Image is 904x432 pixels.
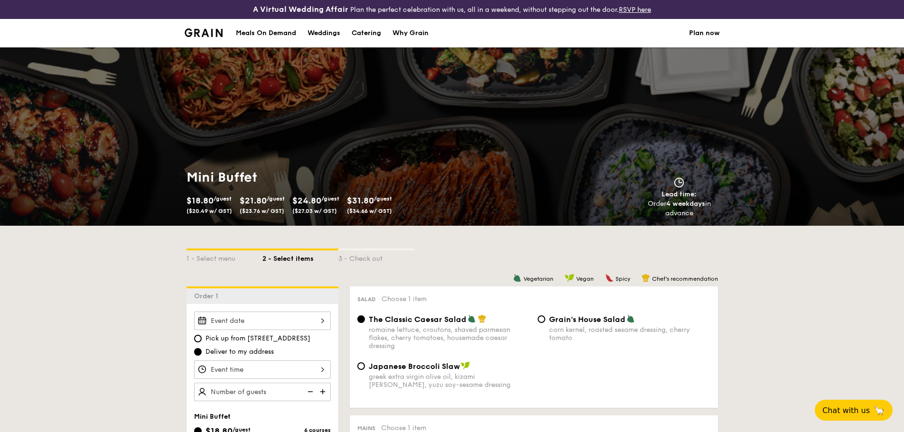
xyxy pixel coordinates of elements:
[357,425,375,432] span: Mains
[338,250,414,264] div: 3 - Check out
[369,326,530,350] div: romaine lettuce, croutons, shaved parmesan flakes, cherry tomatoes, housemade caesar dressing
[194,360,331,379] input: Event time
[815,400,893,421] button: Chat with us🦙
[308,19,340,47] div: Weddings
[214,195,232,202] span: /guest
[689,19,720,47] a: Plan now
[186,250,262,264] div: 1 - Select menu
[369,362,460,371] span: Japanese Broccoli Slaw
[642,274,650,282] img: icon-chef-hat.a58ddaea.svg
[186,208,232,214] span: ($20.49 w/ GST)
[874,405,885,416] span: 🦙
[321,195,339,202] span: /guest
[236,19,296,47] div: Meals On Demand
[619,6,651,14] a: RSVP here
[822,406,870,415] span: Chat with us
[194,413,231,421] span: Mini Buffet
[467,314,476,323] img: icon-vegetarian.fe4039eb.svg
[565,274,574,282] img: icon-vegan.f8ff3823.svg
[292,195,321,206] span: $24.80
[523,276,553,282] span: Vegetarian
[513,274,522,282] img: icon-vegetarian.fe4039eb.svg
[576,276,594,282] span: Vegan
[194,312,331,330] input: Event date
[549,315,625,324] span: Grain's House Salad
[478,314,486,323] img: icon-chef-hat.a58ddaea.svg
[369,315,466,324] span: The Classic Caesar Salad
[347,208,392,214] span: ($34.66 w/ GST)
[185,28,223,37] img: Grain
[346,19,387,47] a: Catering
[615,276,630,282] span: Spicy
[240,195,267,206] span: $21.80
[387,19,434,47] a: Why Grain
[672,177,686,188] img: icon-clock.2db775ea.svg
[194,292,222,300] span: Order 1
[302,383,317,401] img: icon-reduce.1d2dbef1.svg
[262,250,338,264] div: 2 - Select items
[392,19,429,47] div: Why Grain
[205,347,274,357] span: Deliver to my address
[549,326,710,342] div: corn kernel, roasted sesame dressing, cherry tomato
[357,296,376,303] span: Salad
[461,361,470,370] img: icon-vegan.f8ff3823.svg
[194,335,202,342] input: Pick up from [STREET_ADDRESS]
[230,19,302,47] a: Meals On Demand
[626,314,635,323] img: icon-vegetarian.fe4039eb.svg
[662,190,697,198] span: Lead time:
[240,208,284,214] span: ($23.76 w/ GST)
[605,274,614,282] img: icon-spicy.37a8142b.svg
[194,383,331,401] input: Number of guests
[186,195,214,206] span: $18.80
[369,373,530,389] div: greek extra virgin olive oil, kizami [PERSON_NAME], yuzu soy-sesame dressing
[538,315,545,323] input: Grain's House Saladcorn kernel, roasted sesame dressing, cherry tomato
[357,362,365,370] input: Japanese Broccoli Slawgreek extra virgin olive oil, kizami [PERSON_NAME], yuzu soy-sesame dressing
[292,208,337,214] span: ($27.03 w/ GST)
[186,169,448,186] h1: Mini Buffet
[652,276,718,282] span: Chef's recommendation
[382,295,427,303] span: Choose 1 item
[666,200,705,208] strong: 4 weekdays
[637,199,722,218] div: Order in advance
[267,195,285,202] span: /guest
[317,383,331,401] img: icon-add.58712e84.svg
[352,19,381,47] div: Catering
[253,4,348,15] h4: A Virtual Wedding Affair
[374,195,392,202] span: /guest
[347,195,374,206] span: $31.80
[194,348,202,356] input: Deliver to my address
[205,334,310,343] span: Pick up from [STREET_ADDRESS]
[381,424,426,432] span: Choose 1 item
[302,19,346,47] a: Weddings
[357,315,365,323] input: The Classic Caesar Saladromaine lettuce, croutons, shaved parmesan flakes, cherry tomatoes, house...
[185,28,223,37] a: Logotype
[179,4,726,15] div: Plan the perfect celebration with us, all in a weekend, without stepping out the door.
